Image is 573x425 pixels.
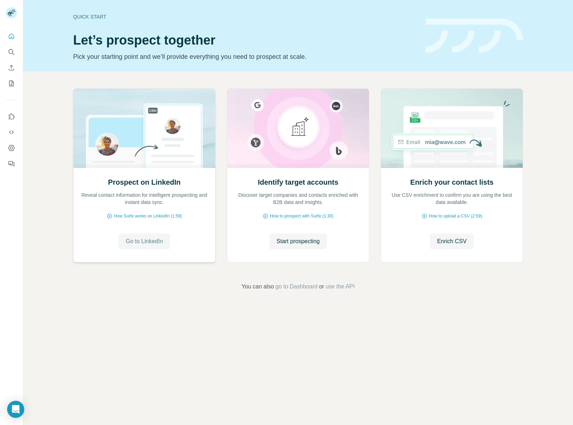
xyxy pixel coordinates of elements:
[73,13,417,20] div: Quick start
[73,33,417,47] h1: Let’s prospect together
[6,46,17,58] button: Search
[81,191,208,206] p: Reveal contact information for intelligent prospecting and instant data sync.
[6,61,17,74] button: Enrich CSV
[277,237,320,246] span: Start prospecting
[388,191,516,206] p: Use CSV enrichment to confirm you are using the best data available.
[6,126,17,139] button: Use Surfe API
[319,282,324,291] span: or
[429,213,482,219] span: How to upload a CSV (2:59)
[275,282,318,291] button: go to Dashboard
[73,89,215,168] img: Prospect on LinkedIn
[269,234,327,249] button: Start prospecting
[410,177,493,187] h2: Enrich your contact lists
[7,401,24,418] div: Open Intercom Messenger
[108,177,181,187] h2: Prospect on LinkedIn
[6,142,17,154] button: Dashboard
[430,234,474,249] button: Enrich CSV
[242,282,274,291] span: You can also
[6,110,17,123] button: Use Surfe on LinkedIn
[114,213,182,219] span: How Surfe works on LinkedIn (1:58)
[118,234,170,249] button: Go to LinkedIn
[6,7,17,19] img: Avatar
[6,157,17,170] button: Feedback
[270,213,333,219] span: How to prospect with Surfe (1:30)
[381,89,523,168] img: Enrich your contact lists
[6,77,17,90] button: My lists
[73,52,417,62] p: Pick your starting point and we’ll provide everything you need to prospect at scale.
[426,19,523,53] img: banner
[6,30,17,43] button: Quick start
[437,237,467,246] span: Enrich CSV
[227,89,369,168] img: Identify target accounts
[325,282,355,291] button: use the API
[126,237,163,246] span: Go to LinkedIn
[234,191,362,206] p: Discover target companies and contacts enriched with B2B data and insights.
[258,177,339,187] h2: Identify target accounts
